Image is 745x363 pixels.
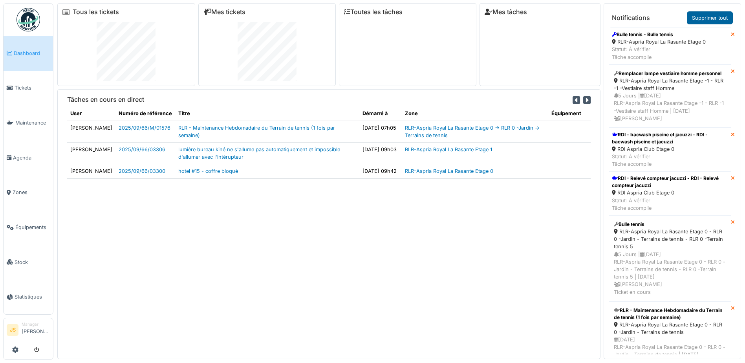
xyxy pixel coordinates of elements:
[119,147,165,152] a: 2025/09/66/03306
[359,164,402,178] td: [DATE] 09h42
[614,92,726,122] div: 5 Jours | [DATE] RLR-Aspria Royal La Rasante Etage -1 - RLR -1 -Vestiaire staff Homme | [DATE] [P...
[178,147,340,160] a: lumière bureau kiné ne s'allume pas automatiquement et impossible d'allumer avec l'intérupteur
[4,71,53,106] a: Tickets
[4,280,53,315] a: Statistiques
[175,106,359,121] th: Titre
[67,164,115,178] td: [PERSON_NAME]
[609,171,731,215] a: RDI - Relevé compteur jacuzzi - RDI - Relevé compteur jacuzzi RDI Aspria Club Etage 0 Statut: À v...
[614,70,726,77] div: Remplacer lampe vestiaire homme personnel
[609,215,731,301] a: Bulle tennis RLR-Aspria Royal La Rasante Etage 0 - RLR 0 -Jardin - Terrains de tennis - RLR 0 -Te...
[14,49,50,57] span: Dashboard
[119,125,170,131] a: 2025/09/66/M/01576
[405,168,493,174] a: RLR-Aspria Royal La Rasante Etage 0
[359,106,402,121] th: Démarré à
[22,321,50,327] div: Manager
[405,147,492,152] a: RLR-Aspria Royal La Rasante Etage 1
[402,106,548,121] th: Zone
[614,307,726,321] div: RLR - Maintenance Hebdomadaire du Terrain de tennis (1 fois par semaine)
[485,8,527,16] a: Mes tâches
[612,131,728,145] div: RDI - bacwash piscine et jacuzzi - RDI - bacwash piscine et jacuzzi
[609,27,731,64] a: Bulle tennis - Bulle tennis RLR-Aspria Royal La Rasante Etage 0 Statut: À vérifierTâche accomplie
[178,125,335,138] a: RLR - Maintenance Hebdomadaire du Terrain de tennis (1 fois par semaine)
[15,119,50,126] span: Maintenance
[15,293,50,301] span: Statistiques
[614,77,726,92] div: RLR-Aspria Royal La Rasante Etage -1 - RLR -1 -Vestiaire staff Homme
[115,106,175,121] th: Numéro de référence
[67,142,115,164] td: [PERSON_NAME]
[614,228,726,251] div: RLR-Aspria Royal La Rasante Etage 0 - RLR 0 -Jardin - Terrains de tennis - RLR 0 -Terrain tennis 5
[612,38,706,46] div: RLR-Aspria Royal La Rasante Etage 0
[609,128,731,172] a: RDI - bacwash piscine et jacuzzi - RDI - bacwash piscine et jacuzzi RDI Aspria Club Etage 0 Statu...
[612,153,728,168] div: Statut: À vérifier Tâche accomplie
[359,121,402,142] td: [DATE] 07h05
[614,321,726,336] div: RLR-Aspria Royal La Rasante Etage 0 - RLR 0 -Jardin - Terrains de tennis
[119,168,165,174] a: 2025/09/66/03300
[4,140,53,175] a: Agenda
[405,125,540,138] a: RLR-Aspria Royal La Rasante Etage 0 -> RLR 0 -Jardin -> Terrains de tennis
[15,224,50,231] span: Équipements
[16,8,40,31] img: Badge_color-CXgf-gQk.svg
[7,324,18,336] li: JS
[4,245,53,280] a: Stock
[612,145,728,153] div: RDI Aspria Club Etage 0
[609,64,731,128] a: Remplacer lampe vestiaire homme personnel RLR-Aspria Royal La Rasante Etage -1 - RLR -1 -Vestiair...
[614,221,726,228] div: Bulle tennis
[614,251,726,296] div: 5 Jours | [DATE] RLR-Aspria Royal La Rasante Etage 0 - RLR 0 -Jardin - Terrains de tennis - RLR 0...
[612,14,650,22] h6: Notifications
[612,175,728,189] div: RDI - Relevé compteur jacuzzi - RDI - Relevé compteur jacuzzi
[13,189,50,196] span: Zones
[4,210,53,245] a: Équipements
[7,321,50,340] a: JS Manager[PERSON_NAME]
[4,36,53,71] a: Dashboard
[612,197,728,212] div: Statut: À vérifier Tâche accomplie
[70,110,82,116] span: translation missing: fr.shared.user
[15,84,50,92] span: Tickets
[612,31,706,38] div: Bulle tennis - Bulle tennis
[548,106,591,121] th: Équipement
[67,96,144,103] h6: Tâches en cours en direct
[13,154,50,161] span: Agenda
[67,121,115,142] td: [PERSON_NAME]
[4,105,53,140] a: Maintenance
[612,46,706,60] div: Statut: À vérifier Tâche accomplie
[73,8,119,16] a: Tous les tickets
[687,11,733,24] a: Supprimer tout
[359,142,402,164] td: [DATE] 09h03
[203,8,245,16] a: Mes tickets
[4,175,53,210] a: Zones
[178,168,238,174] a: hotel #15 - coffre bloqué
[22,321,50,338] li: [PERSON_NAME]
[15,258,50,266] span: Stock
[344,8,403,16] a: Toutes les tâches
[612,189,728,196] div: RDI Aspria Club Etage 0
